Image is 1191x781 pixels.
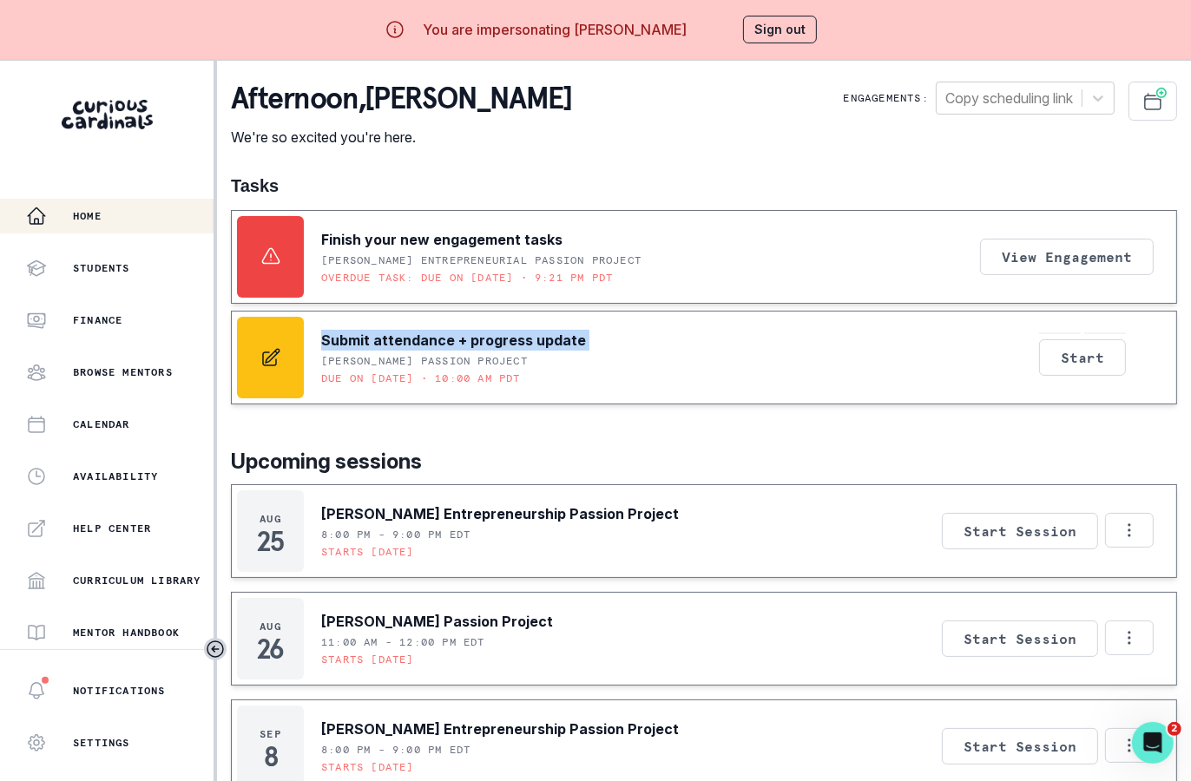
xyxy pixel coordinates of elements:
[231,446,1177,477] p: Upcoming sessions
[321,229,563,250] p: Finish your new engagement tasks
[1128,82,1177,121] button: Schedule Sessions
[257,640,284,658] p: 26
[980,239,1154,275] button: View Engagement
[942,728,1098,765] button: Start Session
[62,100,153,129] img: Curious Cardinals Logo
[844,91,929,105] p: Engagements:
[321,371,521,385] p: Due on [DATE] • 10:00 AM PDT
[321,635,485,649] p: 11:00 AM - 12:00 PM EDT
[73,626,180,640] p: Mentor Handbook
[321,528,470,541] p: 8:00 PM - 9:00 PM EDT
[73,261,130,275] p: Students
[264,748,278,765] p: 8
[231,175,1177,196] h1: Tasks
[321,503,679,524] p: [PERSON_NAME] Entrepreneurship Passion Project
[73,313,122,327] p: Finance
[73,365,173,379] p: Browse Mentors
[321,330,586,351] p: Submit attendance + progress update
[423,19,687,40] p: You are impersonating [PERSON_NAME]
[321,253,642,267] p: [PERSON_NAME] Entrepreneurial Passion Project
[321,271,613,285] p: Overdue task: Due on [DATE] • 9:21 PM PDT
[321,354,528,368] p: [PERSON_NAME] Passion Project
[260,727,281,741] p: Sep
[257,533,283,550] p: 25
[73,684,166,698] p: Notifications
[73,574,201,587] p: Curriculum Library
[204,638,227,660] button: Toggle sidebar
[1105,513,1154,548] button: Options
[1105,620,1154,655] button: Options
[73,469,158,483] p: Availability
[260,512,281,526] p: Aug
[942,620,1098,657] button: Start Session
[260,620,281,633] p: Aug
[1039,339,1126,376] button: Start
[1105,728,1154,763] button: Options
[321,719,679,739] p: [PERSON_NAME] Entrepreneurship Passion Project
[73,736,130,750] p: Settings
[73,522,151,535] p: Help Center
[743,16,817,43] button: Sign out
[73,209,102,223] p: Home
[1132,722,1174,764] iframe: Intercom live chat
[321,611,553,632] p: [PERSON_NAME] Passion Project
[321,743,470,757] p: 8:00 PM - 9:00 PM EDT
[942,513,1098,549] button: Start Session
[321,545,414,559] p: Starts [DATE]
[231,82,572,116] p: afternoon , [PERSON_NAME]
[321,653,414,666] p: Starts [DATE]
[321,760,414,774] p: Starts [DATE]
[1168,722,1181,736] span: 2
[231,127,572,148] p: We're so excited you're here.
[73,417,130,431] p: Calendar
